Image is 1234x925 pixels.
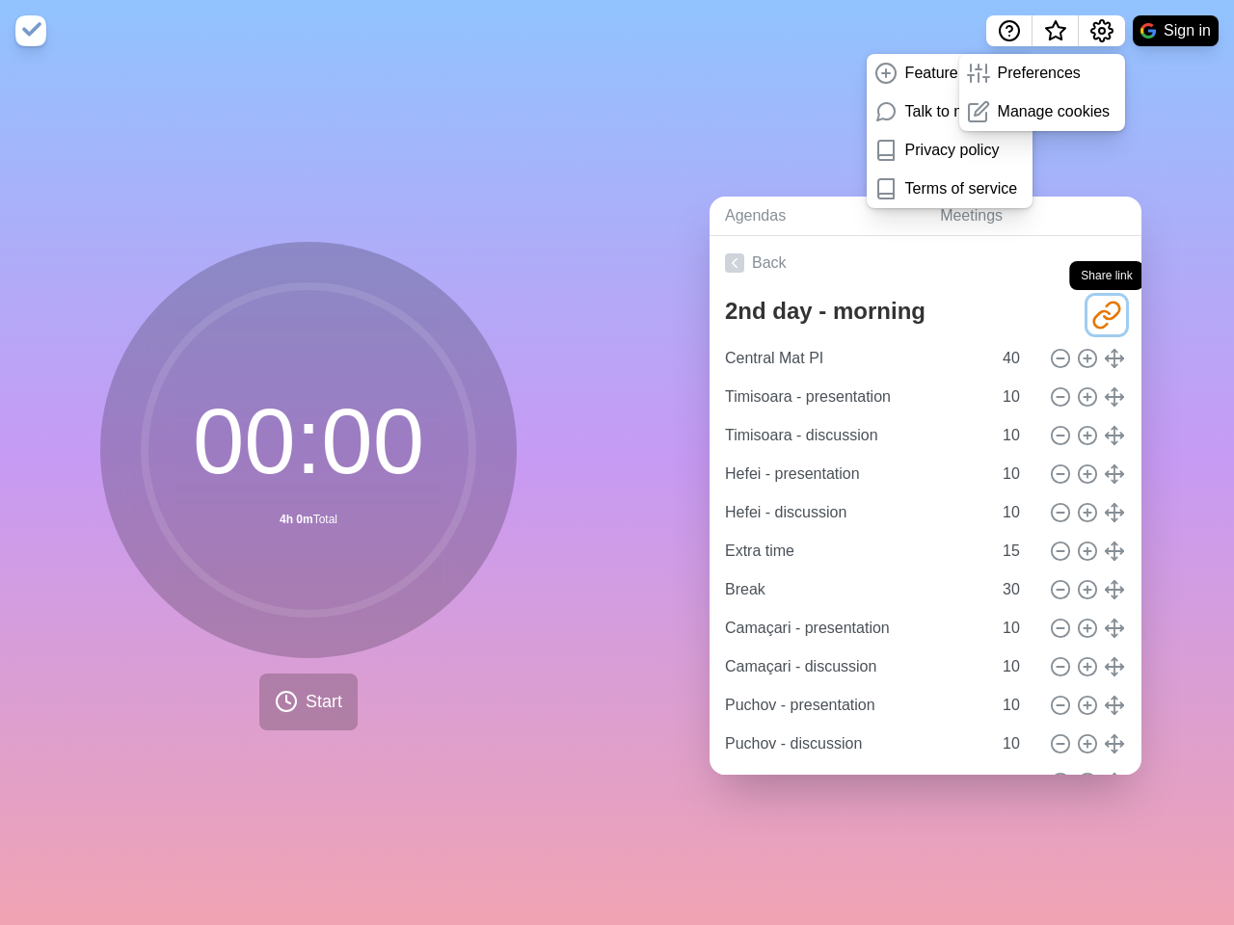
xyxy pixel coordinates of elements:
[995,686,1041,725] input: Mins
[867,170,1033,208] a: Terms of service
[995,763,1041,802] input: Mins
[925,197,1141,236] a: Meetings
[717,609,991,647] input: Name
[717,416,991,455] input: Name
[710,236,1141,290] a: Back
[995,416,1041,455] input: Mins
[867,131,1033,170] a: Privacy policy
[995,339,1041,378] input: Mins
[905,139,1000,162] p: Privacy policy
[306,689,342,715] span: Start
[995,570,1041,609] input: Mins
[717,532,991,570] input: Name
[1033,15,1079,46] button: What’s new
[15,15,46,46] img: timeblocks logo
[717,763,991,802] input: Name
[998,62,1081,85] p: Preferences
[1087,296,1126,334] button: Share link
[995,378,1041,416] input: Mins
[717,725,991,763] input: Name
[995,647,1041,686] input: Mins
[717,339,991,378] input: Name
[986,15,1033,46] button: Help
[995,725,1041,763] input: Mins
[710,197,925,236] a: Agendas
[998,100,1111,123] p: Manage cookies
[717,493,991,532] input: Name
[717,686,991,725] input: Name
[995,609,1041,647] input: Mins
[259,674,358,730] button: Start
[1140,23,1156,39] img: google logo
[867,54,1033,92] a: Feature request
[995,532,1041,570] input: Mins
[995,455,1041,493] input: Mins
[717,378,991,416] input: Name
[905,62,1014,85] p: Feature request
[995,493,1041,532] input: Mins
[905,177,1017,200] p: Terms of service
[1079,15,1125,46] button: Settings
[1133,15,1219,46] button: Sign in
[717,647,991,686] input: Name
[717,455,991,493] input: Name
[717,570,991,609] input: Name
[905,100,976,123] p: Talk to me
